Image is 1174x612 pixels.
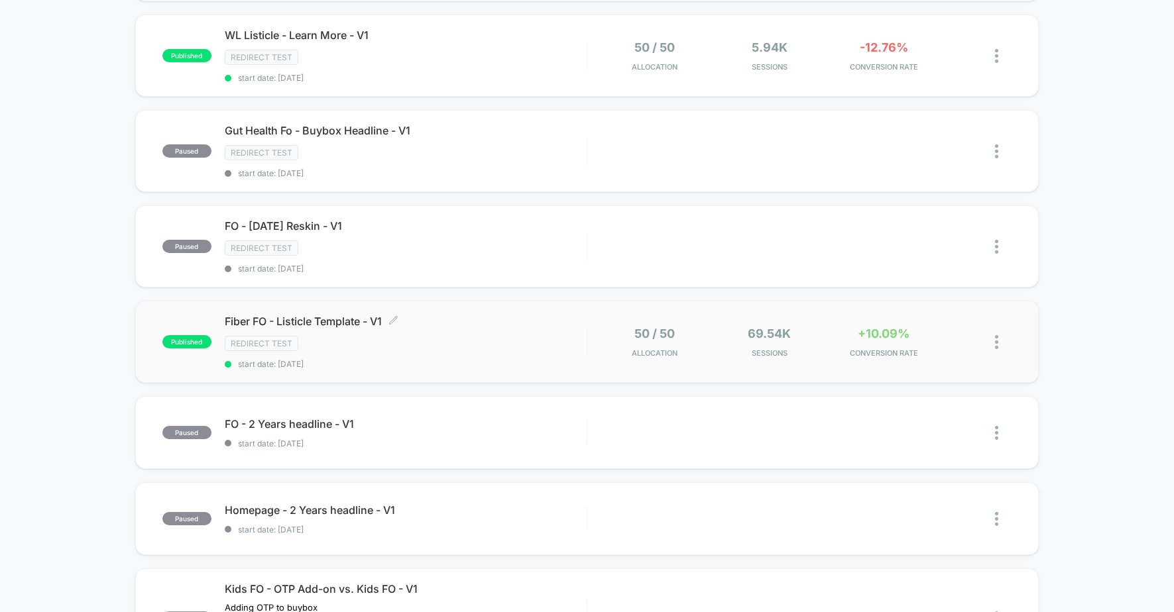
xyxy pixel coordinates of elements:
span: Allocation [632,62,677,72]
span: WL Listicle - Learn More - V1 [225,28,587,42]
img: close [995,49,998,63]
span: start date: [DATE] [225,168,587,178]
span: CONVERSION RATE [830,62,938,72]
span: -12.76% [860,40,908,54]
span: 50 / 50 [634,40,675,54]
img: close [995,512,998,526]
span: Fiber FO - Listicle Template - V1 [225,315,587,328]
span: Homepage - 2 Years headline - V1 [225,503,587,517]
span: paused [162,426,211,439]
img: close [995,144,998,158]
span: Redirect Test [225,240,298,256]
img: close [995,426,998,440]
span: paused [162,144,211,158]
span: start date: [DATE] [225,73,587,83]
span: start date: [DATE] [225,438,587,448]
span: start date: [DATE] [225,359,587,369]
span: Sessions [715,62,823,72]
span: published [162,49,211,62]
span: Redirect Test [225,336,298,351]
span: +10.09% [858,327,910,340]
span: paused [162,240,211,253]
span: start date: [DATE] [225,525,587,535]
span: FO - [DATE] Reskin - V1 [225,219,587,232]
span: published [162,335,211,348]
span: start date: [DATE] [225,264,587,274]
span: Sessions [715,348,823,358]
span: 5.94k [752,40,788,54]
span: 69.54k [748,327,791,340]
span: Allocation [632,348,677,358]
span: Redirect Test [225,145,298,160]
span: CONVERSION RATE [830,348,938,358]
span: Redirect Test [225,50,298,65]
img: close [995,240,998,254]
span: Gut Health Fo - Buybox Headline - V1 [225,124,587,137]
span: 50 / 50 [634,327,675,340]
span: paused [162,512,211,525]
img: close [995,335,998,349]
span: FO - 2 Years headline - V1 [225,417,587,431]
span: Kids FO - OTP Add-on vs. Kids FO - V1 [225,582,587,595]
